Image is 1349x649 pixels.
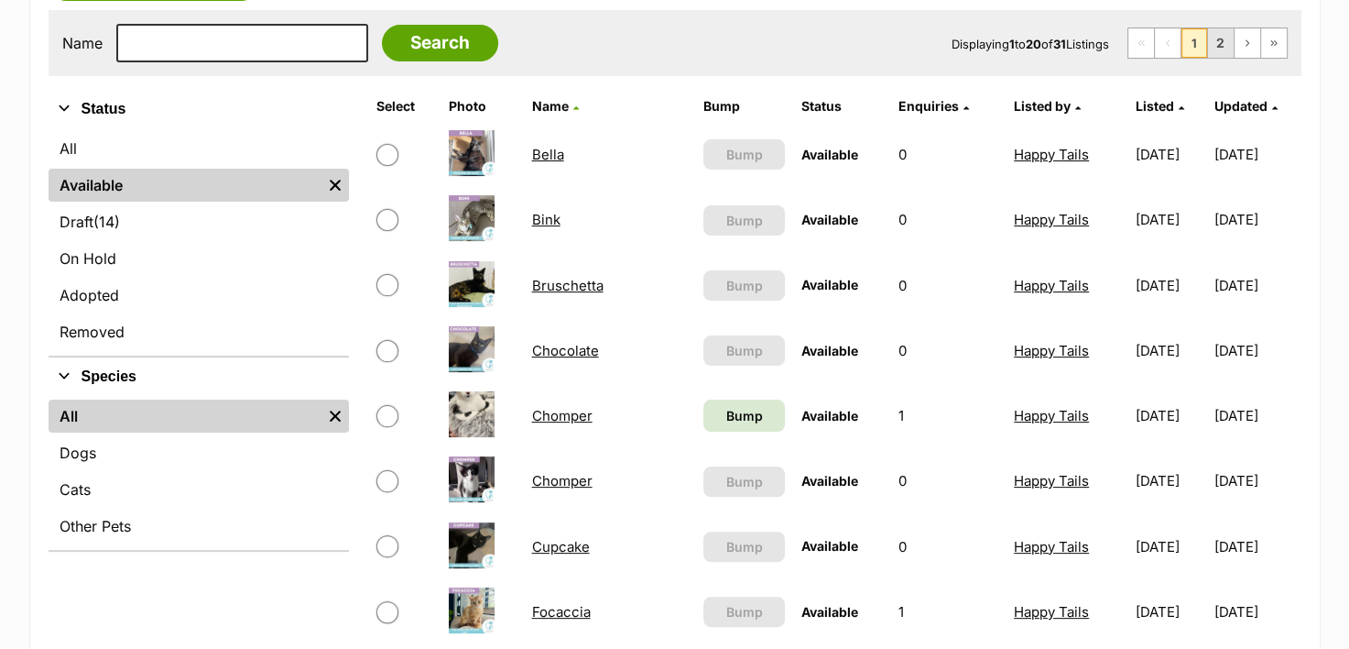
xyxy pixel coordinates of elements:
[1214,123,1299,186] td: [DATE]
[1128,28,1154,58] span: First page
[1026,37,1041,51] strong: 20
[49,365,349,389] button: Species
[703,467,784,497] button: Bump
[1136,98,1174,114] span: Listed
[801,277,858,292] span: Available
[1128,254,1213,317] td: [DATE]
[1155,28,1180,58] span: Previous page
[49,132,349,165] a: All
[532,342,599,359] a: Chocolate
[321,169,349,202] a: Remove filter
[703,400,784,432] a: Bump
[801,212,858,227] span: Available
[891,449,1005,512] td: 0
[725,341,762,360] span: Bump
[441,92,522,121] th: Photo
[801,473,858,489] span: Available
[532,211,560,228] a: Bink
[49,128,349,356] div: Status
[532,472,593,489] a: Chomper
[532,603,591,621] a: Focaccia
[1014,603,1089,621] a: Happy Tails
[898,98,959,114] span: translation missing: en.admin.listings.index.attributes.enquiries
[62,35,103,51] label: Name
[49,97,349,121] button: Status
[49,169,321,202] a: Available
[1214,98,1278,114] a: Updated
[1014,342,1089,359] a: Happy Tails
[1014,146,1089,163] a: Happy Tails
[801,343,858,358] span: Available
[725,537,762,556] span: Bump
[49,279,349,312] a: Adopted
[49,242,349,275] a: On Hold
[1208,28,1234,58] a: Page 2
[1014,277,1089,294] a: Happy Tails
[725,276,762,295] span: Bump
[891,384,1005,447] td: 1
[1128,384,1213,447] td: [DATE]
[49,205,349,238] a: Draft
[532,407,593,424] a: Chomper
[1014,98,1081,114] a: Listed by
[703,532,784,562] button: Bump
[725,602,762,621] span: Bump
[1136,98,1184,114] a: Listed
[801,538,858,554] span: Available
[1214,319,1299,382] td: [DATE]
[1214,449,1299,512] td: [DATE]
[49,510,349,543] a: Other Pets
[1053,37,1066,51] strong: 31
[1181,28,1207,58] span: Page 1
[703,597,784,627] button: Bump
[801,147,858,162] span: Available
[1214,98,1267,114] span: Updated
[1214,580,1299,643] td: [DATE]
[1235,28,1260,58] a: Next page
[801,408,858,423] span: Available
[725,211,762,230] span: Bump
[1128,449,1213,512] td: [DATE]
[703,335,784,366] button: Bump
[369,92,441,121] th: Select
[703,270,784,301] button: Bump
[1014,98,1071,114] span: Listed by
[1261,28,1287,58] a: Last page
[93,211,120,233] span: (14)
[794,92,889,121] th: Status
[801,604,858,620] span: Available
[1014,211,1089,228] a: Happy Tails
[1214,188,1299,251] td: [DATE]
[321,400,349,433] a: Remove filter
[1128,515,1213,578] td: [DATE]
[891,515,1005,578] td: 0
[532,146,564,163] a: Bella
[891,319,1005,382] td: 0
[1128,580,1213,643] td: [DATE]
[382,25,498,61] input: Search
[1014,472,1089,489] a: Happy Tails
[703,205,784,236] button: Bump
[49,396,349,550] div: Species
[49,315,349,348] a: Removed
[898,98,969,114] a: Enquiries
[891,123,1005,186] td: 0
[1009,37,1015,51] strong: 1
[703,139,784,170] button: Bump
[891,580,1005,643] td: 1
[1128,319,1213,382] td: [DATE]
[696,92,791,121] th: Bump
[952,37,1109,51] span: Displaying to of Listings
[1128,188,1213,251] td: [DATE]
[1014,407,1089,424] a: Happy Tails
[532,98,569,114] span: Name
[1214,515,1299,578] td: [DATE]
[49,473,349,506] a: Cats
[1214,384,1299,447] td: [DATE]
[1128,123,1213,186] td: [DATE]
[532,277,604,294] a: Bruschetta
[1127,27,1288,59] nav: Pagination
[891,254,1005,317] td: 0
[725,145,762,164] span: Bump
[725,472,762,491] span: Bump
